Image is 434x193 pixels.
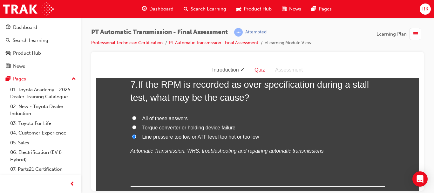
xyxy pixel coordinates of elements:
[230,29,232,36] span: |
[311,5,316,13] span: pages-icon
[422,5,428,13] span: RK
[3,35,78,46] a: Search Learning
[420,3,431,15] button: RK
[91,29,228,36] span: PT Automatic Transmission - Final Assessment
[46,72,163,78] span: Line pressure too low or ATF level too hot or too low
[36,63,40,67] input: Torque converter or holding device failure
[149,5,173,13] span: Dashboard
[174,3,212,13] div: Assessment
[111,3,153,13] div: Introduction
[153,3,174,13] div: Quiz
[8,102,78,119] a: 02. New - Toyota Dealer Induction
[6,76,10,82] span: pages-icon
[8,119,78,128] a: 03. Toyota For Life
[277,3,306,16] a: news-iconNews
[245,29,267,35] div: Attempted
[3,2,54,16] img: Trak
[169,40,258,45] a: PT Automatic Transmission - Final Assessment
[234,28,243,37] span: learningRecordVerb_ATTEMPT-icon
[8,128,78,138] a: 04. Customer Experience
[6,51,10,56] span: car-icon
[34,16,288,42] h2: 7 .
[179,3,231,16] a: search-iconSearch Learning
[306,3,337,16] a: pages-iconPages
[184,5,188,13] span: search-icon
[8,138,78,148] a: 05. Sales
[13,50,41,57] div: Product Hub
[289,5,301,13] span: News
[46,54,92,59] span: All of these answers
[376,28,424,40] button: Learning Plan
[3,47,78,59] a: Product Hub
[244,5,272,13] span: Product Hub
[34,86,227,92] em: Automatic Transmission, WHS, troubleshooting and repairing automatic transmissions
[376,31,407,38] span: Learning Plan
[3,20,78,73] button: DashboardSearch LearningProduct HubNews
[13,63,25,70] div: News
[91,40,163,45] a: Professional Technician Certification
[3,22,78,33] a: Dashboard
[8,174,78,184] a: 08. Service Training
[3,73,78,85] button: Pages
[13,37,48,44] div: Search Learning
[36,72,40,77] input: Line pressure too low or ATF level too hot or too low
[137,3,179,16] a: guage-iconDashboard
[412,171,428,187] div: Open Intercom Messenger
[8,164,78,174] a: 07. Parts21 Certification
[8,148,78,164] a: 06. Electrification (EV & Hybrid)
[34,17,273,40] span: If the RPM is recorded as over specification during a stall test, what may be the cause?
[142,5,147,13] span: guage-icon
[71,75,76,83] span: up-icon
[6,25,10,31] span: guage-icon
[413,30,418,38] span: list-icon
[6,38,10,44] span: search-icon
[8,85,78,102] a: 01. Toyota Academy - 2025 Dealer Training Catalogue
[282,5,287,13] span: news-icon
[265,39,311,47] li: eLearning Module View
[3,60,78,72] a: News
[6,64,10,69] span: news-icon
[13,24,37,31] div: Dashboard
[70,180,75,188] span: prev-icon
[36,54,40,58] input: All of these answers
[46,63,139,68] span: Torque converter or holding device failure
[231,3,277,16] a: car-iconProduct Hub
[236,5,241,13] span: car-icon
[191,5,226,13] span: Search Learning
[319,5,332,13] span: Pages
[13,75,26,83] div: Pages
